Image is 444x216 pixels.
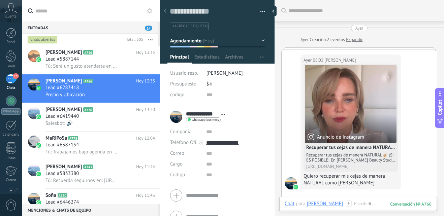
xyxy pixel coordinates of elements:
[225,54,243,64] span: Archivos
[36,172,41,176] img: icon
[170,89,201,100] div: codigo
[1,108,21,115] div: WhatsApp
[207,70,243,76] span: [PERSON_NAME]
[1,156,21,160] div: Listas
[22,74,160,103] a: avataricon[PERSON_NAME]A766Hoy 13:35Lead #6283418Precio y Ubicación
[304,173,398,186] div: Quiero recuperar mis cejas de manera NATURAL como [PERSON_NAME]
[170,159,201,170] div: Cargo
[45,49,82,56] span: [PERSON_NAME]
[143,34,158,46] button: Más
[28,36,58,44] div: Chats abiertos
[22,22,158,34] div: Entradas
[45,142,79,148] span: Lead #6387154
[1,133,21,137] div: Calendario
[300,36,362,43] div: Creación:
[36,57,41,62] img: icon
[207,79,265,89] div: $
[45,149,118,155] span: Tú: Trabajamos bajo agenda en horario de [DATE] a [DATE] de 9 a 5 de la tarde y los sábados a las...
[308,134,364,140] div: Anuncio de Instagram
[418,196,434,202] div: № A766
[136,49,155,56] span: Hoy 13:35
[145,26,152,31] span: 14
[136,192,155,199] span: Hoy 11:43
[45,78,82,84] span: [PERSON_NAME]
[343,201,344,207] span: :
[192,118,219,121] span: whatsapp business
[296,201,305,207] span: para
[327,36,345,43] span: 2 eventos
[68,136,78,140] span: A775
[306,144,395,151] h4: Recuperar tus cejas de manera NATURAL☝🏼
[306,152,395,163] div: Recuperar tus cejas de manera NATURAL☝🏼 ¡SI ES POSIBLE! En [PERSON_NAME] Beauty Studio desarrolla...
[45,120,73,127] span: Salesbot: 🔊
[346,36,362,43] a: Expandir
[170,150,184,156] span: Correo
[170,139,205,146] span: Teléfono Oficina
[1,178,21,182] div: Correo
[170,137,201,148] button: Teléfono Oficina
[1,64,21,69] div: Leads
[5,14,17,19] span: Cuenta
[45,177,118,184] span: Tú: Recuerda seguirnos en: [URL][DOMAIN_NAME]
[22,160,160,188] a: avataricon[PERSON_NAME]A743Hoy 11:44Lead #5833380Tú: Recuerda seguirnos en: [URL][DOMAIN_NAME]
[83,165,93,169] span: A743
[13,73,19,79] span: 14
[324,57,356,64] span: Fafa Esquerre
[170,92,185,97] span: codigo
[300,36,310,43] div: Ayer
[170,54,189,64] span: Principal
[123,36,143,43] div: Total: 605
[45,170,79,177] span: Lead #5833380
[170,70,198,76] span: Usuario resp.
[22,132,160,160] a: avatariconMaRiPoSaA775Hoy 12:04Lead #6387154Tú: Trabajamos bajo agenda en horario de [DATE] a [DA...
[306,164,395,169] div: [URL][DOMAIN_NAME]
[170,127,201,137] div: Compañía
[45,192,56,199] span: Sofia
[45,164,82,170] span: [PERSON_NAME]
[45,135,67,142] span: MaRiPoSa
[307,201,343,207] div: Fafa Esquerre
[305,65,397,170] a: Anuncio de InstagramRecuperar tus cejas de manera NATURAL☝🏼Recuperar tus cejas de manera NATURAL☝...
[136,106,155,113] span: Hoy 13:20
[1,40,21,44] div: Panel
[22,46,160,74] a: avataricon[PERSON_NAME]A746Hoy 13:35Lead #5887144Tú: Será un gusto atenderte en una próxima ocasi...
[136,78,155,84] span: Hoy 13:35
[36,143,41,148] img: icon
[304,57,324,64] div: Ayer 08:03
[36,86,41,91] img: icon
[36,200,41,205] img: icon
[355,25,363,31] div: Ayer
[170,172,185,177] span: Codigo
[83,50,93,55] span: A746
[172,24,209,29] span: #agregar etiquetas
[36,114,41,119] img: icon
[170,148,184,159] button: Correo
[45,199,79,206] span: Lead #6446274
[285,177,297,189] span: Fafa Esquerre
[45,56,79,63] span: Lead #5887144
[136,164,155,170] span: Hoy 11:44
[437,100,443,115] span: Copilot
[170,170,201,180] div: Codigo
[170,81,196,87] span: Presupuesto
[83,107,93,112] span: A776
[45,84,79,91] span: Lead #6283418
[22,204,158,216] div: Menciones & Chats de equipo
[393,196,418,202] div: Conversación
[45,113,79,120] span: Lead #6419440
[270,6,277,16] div: Ocultar
[1,86,21,90] div: Chats
[194,54,220,64] span: Estadísticas
[45,106,82,113] span: [PERSON_NAME]
[170,79,201,89] div: Presupuesto
[170,161,183,167] span: Cargo
[45,63,118,69] span: Tú: Será un gusto atenderte en una próxima ocasión. Recuerda seguirnos en: [URL][DOMAIN_NAME]
[293,185,298,189] img: waba.svg
[170,68,201,79] div: Usuario resp.
[83,79,93,83] span: A766
[22,103,160,131] a: avataricon[PERSON_NAME]A776Hoy 13:20Lead #6419440Salesbot: 🔊
[45,92,85,98] span: Precio y Ubicación
[58,193,67,197] span: A780
[136,135,155,142] span: Hoy 12:04
[390,201,432,207] div: 766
